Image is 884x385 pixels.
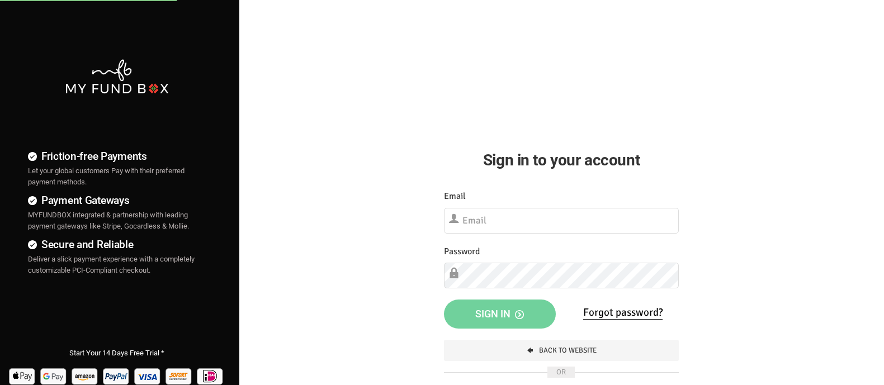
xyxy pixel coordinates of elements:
[444,340,679,361] a: Back To Website
[444,300,556,329] button: Sign in
[28,211,189,230] span: MYFUNDBOX integrated & partnership with leading payment gateways like Stripe, Gocardless & Mollie.
[28,236,206,253] h4: Secure and Reliable
[444,148,679,172] h2: Sign in to your account
[444,189,466,203] label: Email
[444,245,480,259] label: Password
[28,255,195,274] span: Deliver a slick payment experience with a completely customizable PCI-Compliant checkout.
[475,308,524,320] span: Sign in
[28,192,206,208] h4: Payment Gateways
[547,367,575,378] span: OR
[64,58,169,94] img: mfbwhite.png
[28,148,206,164] h4: Friction-free Payments
[444,208,679,234] input: Email
[583,306,663,320] a: Forgot password?
[28,167,185,186] span: Let your global customers Pay with their preferred payment methods.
